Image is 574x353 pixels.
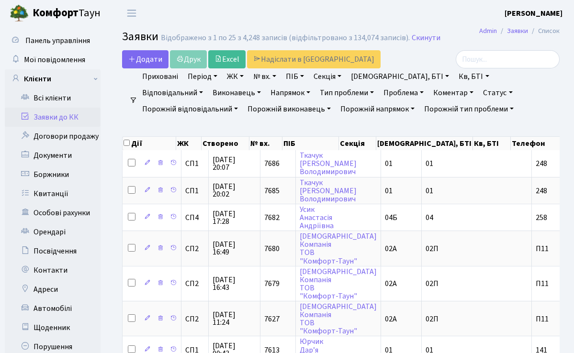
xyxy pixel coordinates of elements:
[536,314,549,324] span: П11
[536,158,547,169] span: 248
[465,21,574,41] nav: breadcrumb
[337,101,418,117] a: Порожній напрямок
[300,231,377,266] a: [DEMOGRAPHIC_DATA]КомпаніяТОВ"Комфорт-Таун"
[33,5,101,22] span: Таун
[249,68,280,85] a: № вх.
[213,210,256,225] span: [DATE] 17:28
[185,187,204,195] span: СП1
[185,245,204,253] span: СП2
[33,5,79,21] b: Комфорт
[185,214,204,221] span: СП4
[5,318,101,337] a: Щоденник
[300,150,357,177] a: Ткачук[PERSON_NAME]Володимирович
[339,137,377,150] th: Секція
[300,266,377,301] a: [DEMOGRAPHIC_DATA]КомпаніяТОВ"Комфорт-Таун"
[5,242,101,261] a: Посвідчення
[213,241,256,256] span: [DATE] 16:49
[426,186,433,196] span: 01
[5,203,101,222] a: Особові рахунки
[385,212,397,223] span: 04Б
[5,261,101,280] a: Контакти
[5,280,101,299] a: Адреси
[429,85,477,101] a: Коментар
[385,314,397,324] span: 02А
[380,85,428,101] a: Проблема
[536,278,549,289] span: П11
[282,68,308,85] a: ПІБ
[479,26,497,36] a: Admin
[426,278,439,289] span: 02П
[138,85,207,101] a: Відповідальний
[264,243,280,254] span: 7680
[5,165,101,184] a: Боржники
[5,108,101,127] a: Заявки до КК
[213,311,256,326] span: [DATE] 11:24
[511,137,565,150] th: Телефон
[213,183,256,198] span: [DATE] 20:02
[223,68,248,85] a: ЖК
[426,314,439,324] span: 02П
[300,177,357,204] a: Ткачук[PERSON_NAME]Володимирович
[426,212,433,223] span: 04
[536,186,547,196] span: 248
[385,278,397,289] span: 02А
[120,5,144,21] button: Переключити навігацію
[25,35,90,46] span: Панель управління
[282,137,338,150] th: ПІБ
[300,204,334,231] a: УсикАнастасіяАндріївна
[244,101,335,117] a: Порожній виконавець
[347,68,453,85] a: [DEMOGRAPHIC_DATA], БТІ
[128,54,162,65] span: Додати
[264,278,280,289] span: 7679
[536,243,549,254] span: П11
[213,156,256,171] span: [DATE] 20:07
[123,137,176,150] th: Дії
[185,315,204,323] span: СП2
[385,186,393,196] span: 01
[24,55,85,65] span: Мої повідомлення
[5,299,101,318] a: Автомобілі
[176,137,202,150] th: ЖК
[208,50,246,68] a: Excel
[456,50,560,68] input: Пошук...
[316,85,378,101] a: Тип проблеми
[264,314,280,324] span: 7627
[122,28,158,45] span: Заявки
[185,280,204,287] span: СП2
[5,88,101,108] a: Всі клієнти
[536,212,547,223] span: 258
[264,158,280,169] span: 7686
[426,158,433,169] span: 01
[5,69,101,88] a: Клієнти
[161,33,410,43] div: Відображено з 1 по 25 з 4,248 записів (відфільтровано з 134,074 записів).
[209,85,265,101] a: Виконавець
[264,186,280,196] span: 7685
[138,101,242,117] a: Порожній відповідальний
[505,8,563,19] a: [PERSON_NAME]
[479,85,516,101] a: Статус
[184,68,221,85] a: Період
[473,137,511,150] th: Кв, БТІ
[507,26,528,36] a: Заявки
[5,184,101,203] a: Квитанції
[122,50,169,68] a: Додати
[5,222,101,242] a: Орендарі
[5,50,101,69] a: Мої повідомлення
[385,158,393,169] span: 01
[213,276,256,291] span: [DATE] 16:43
[267,85,314,101] a: Напрямок
[249,137,282,150] th: № вх.
[376,137,473,150] th: [DEMOGRAPHIC_DATA], БТІ
[185,160,204,167] span: СП1
[300,301,377,336] a: [DEMOGRAPHIC_DATA]КомпаніяТОВ"Комфорт-Таун"
[202,137,249,150] th: Створено
[528,26,560,36] li: Список
[412,33,440,43] a: Скинути
[385,243,397,254] span: 02А
[420,101,518,117] a: Порожній тип проблеми
[310,68,345,85] a: Секція
[455,68,493,85] a: Кв, БТІ
[10,4,29,23] img: logo.png
[138,68,182,85] a: Приховані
